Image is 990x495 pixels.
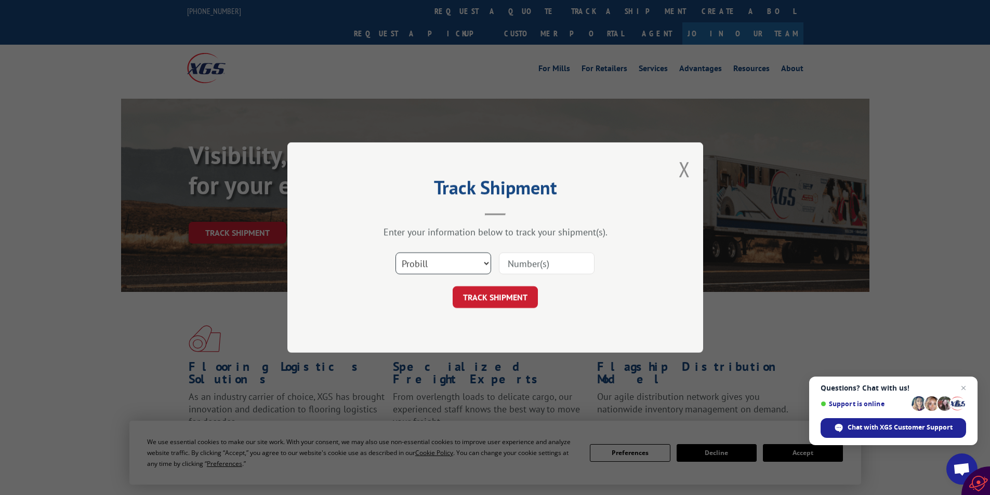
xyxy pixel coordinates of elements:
[821,400,908,408] span: Support is online
[821,418,966,438] div: Chat with XGS Customer Support
[453,286,538,308] button: TRACK SHIPMENT
[957,382,970,394] span: Close chat
[946,453,978,485] div: Open chat
[679,155,690,183] button: Close modal
[339,180,651,200] h2: Track Shipment
[499,252,595,274] input: Number(s)
[339,226,651,238] div: Enter your information below to track your shipment(s).
[848,423,953,432] span: Chat with XGS Customer Support
[821,384,966,392] span: Questions? Chat with us!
